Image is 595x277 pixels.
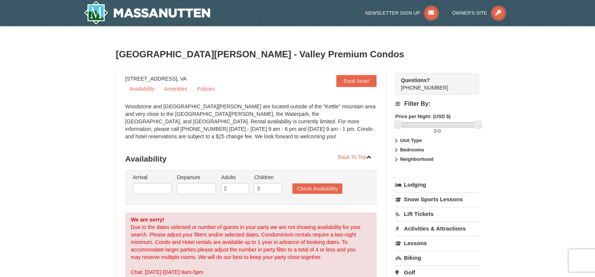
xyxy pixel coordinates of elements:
[400,147,424,153] strong: Bedrooms
[131,217,164,223] strong: We are sorry!
[395,236,479,250] a: Lessons
[177,174,216,181] label: Departure
[395,222,479,235] a: Activities & Attractions
[395,114,450,119] strong: Price per Night: (USD $)
[395,251,479,265] a: Biking
[395,127,479,135] label: -
[438,128,441,134] span: 0
[434,128,436,134] span: 0
[452,10,487,16] span: Owner's Site
[116,47,479,62] h3: [GEOGRAPHIC_DATA][PERSON_NAME] - Valley Premium Condos
[254,174,282,181] label: Children
[84,1,211,25] a: Massanutten Resort
[401,76,465,91] span: [PHONE_NUMBER]
[193,83,220,94] a: Policies
[401,77,430,83] strong: Questions?
[125,151,377,166] h3: Availability
[336,75,377,87] a: Book Now!
[365,10,439,16] a: Newsletter Sign Up
[395,207,479,221] a: Lift Tickets
[133,174,172,181] label: Arrival
[221,174,249,181] label: Adults
[395,100,479,107] h4: Filter By:
[125,103,377,148] div: Woodstone and [GEOGRAPHIC_DATA][PERSON_NAME] are located outside of the "Kettle" mountain area an...
[452,10,506,16] a: Owner's Site
[333,151,377,163] a: Back To Top
[400,138,422,143] strong: Unit Type
[84,1,211,25] img: Massanutten Resort Logo
[395,192,479,206] a: Snow Sports Lessons
[365,10,420,16] span: Newsletter Sign Up
[292,183,342,194] button: Check Availability
[400,156,434,162] strong: Neighborhood
[395,178,479,192] a: Lodging
[125,83,159,94] a: Availability
[160,83,191,94] a: Amenities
